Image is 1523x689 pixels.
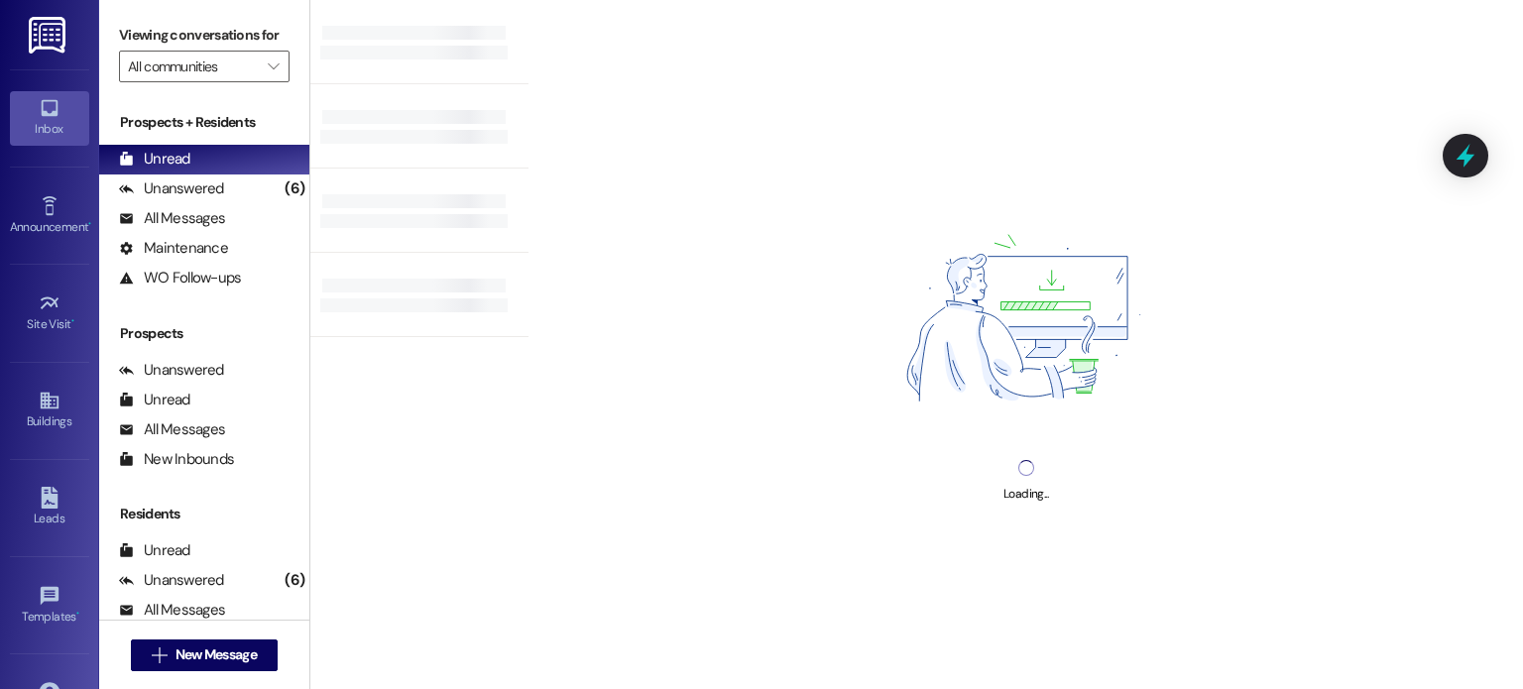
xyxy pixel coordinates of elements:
[10,384,89,437] a: Buildings
[152,647,167,663] i: 
[10,481,89,534] a: Leads
[99,112,309,133] div: Prospects + Residents
[280,173,309,204] div: (6)
[119,178,224,199] div: Unanswered
[76,607,79,621] span: •
[88,217,91,231] span: •
[119,540,190,561] div: Unread
[10,287,89,340] a: Site Visit •
[1003,484,1048,505] div: Loading...
[128,51,258,82] input: All communities
[10,579,89,632] a: Templates •
[119,20,290,51] label: Viewing conversations for
[119,600,225,621] div: All Messages
[99,504,309,524] div: Residents
[119,238,228,259] div: Maintenance
[119,208,225,229] div: All Messages
[119,360,224,381] div: Unanswered
[119,419,225,440] div: All Messages
[131,639,278,671] button: New Message
[119,268,241,288] div: WO Follow-ups
[119,149,190,170] div: Unread
[99,323,309,344] div: Prospects
[176,644,257,665] span: New Message
[119,390,190,410] div: Unread
[119,449,234,470] div: New Inbounds
[10,91,89,145] a: Inbox
[280,565,309,596] div: (6)
[268,58,279,74] i: 
[29,17,69,54] img: ResiDesk Logo
[119,570,224,591] div: Unanswered
[71,314,74,328] span: •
